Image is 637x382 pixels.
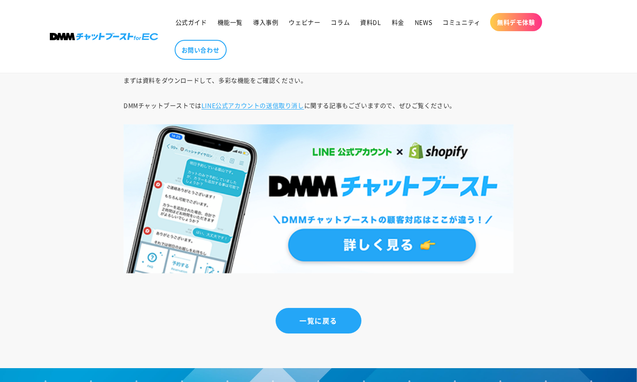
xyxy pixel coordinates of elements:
[276,308,361,333] a: 一覧に戻る
[360,18,381,26] span: 資料DL
[218,18,243,26] span: 機能一覧
[355,13,386,31] a: 資料DL
[437,13,486,31] a: コミュニティ
[170,13,212,31] a: 公式ガイド
[248,13,283,31] a: 導入事例
[182,46,220,54] span: お問い合わせ
[212,13,248,31] a: 機能一覧
[123,124,513,273] img: DMMチャットブーストforEC
[50,33,158,40] img: 株式会社DMM Boost
[387,13,409,31] a: 料金
[123,62,513,86] p: などなど、魅力が盛りだくさんです。 まずは資料をダウンロードして、多彩な機能をご確認ください。
[175,40,227,60] a: お問い合わせ
[283,13,325,31] a: ウェビナー
[289,18,320,26] span: ウェビナー
[331,18,350,26] span: コラム
[490,13,542,31] a: 無料デモ体験
[409,13,437,31] a: NEWS
[325,13,355,31] a: コラム
[175,18,207,26] span: 公式ガイド
[123,99,513,111] p: DMMチャットブーストでは に関する記事もございますので、ぜひご覧ください。
[497,18,535,26] span: 無料デモ体験
[253,18,278,26] span: 導入事例
[201,101,304,110] a: LINE公式アカウントの送信取り消し
[442,18,481,26] span: コミュニティ
[415,18,432,26] span: NEWS
[392,18,404,26] span: 料金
